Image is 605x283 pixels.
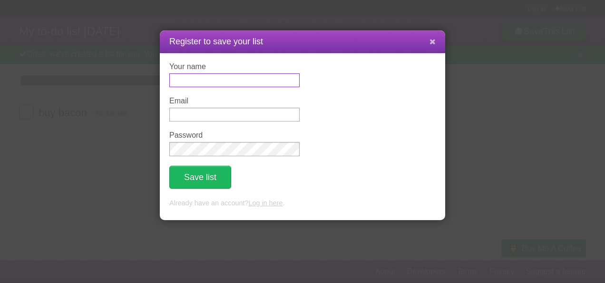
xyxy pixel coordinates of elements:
button: Save list [169,166,231,189]
label: Your name [169,62,300,71]
label: Email [169,97,300,105]
a: Log in here [248,199,283,207]
label: Password [169,131,300,140]
h1: Register to save your list [169,35,436,48]
p: Already have an account? . [169,198,436,209]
